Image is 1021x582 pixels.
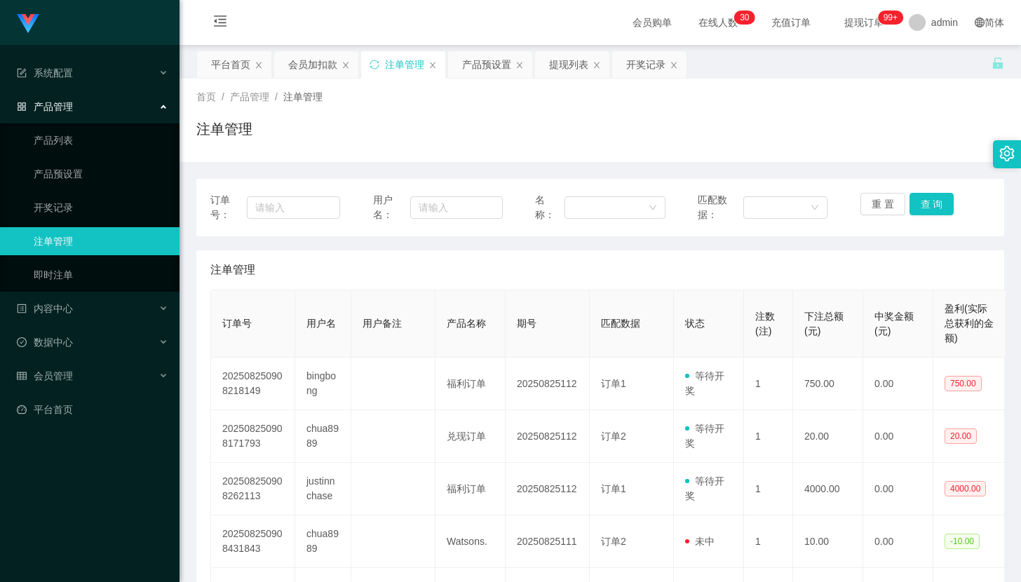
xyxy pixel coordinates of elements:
[517,318,536,329] span: 期号
[744,358,793,410] td: 1
[196,119,252,140] h1: 注单管理
[211,51,250,78] div: 平台首页
[685,475,724,501] span: 等待开奖
[17,101,73,112] span: 产品管理
[793,358,863,410] td: 750.00
[211,463,295,515] td: 202508250908262113
[295,463,351,515] td: justinnchase
[874,311,914,337] span: 中奖金额(元)
[837,18,891,27] span: 提现订单
[506,515,590,568] td: 20250825111
[34,126,168,154] a: 产品列表
[288,51,337,78] div: 会员加扣款
[34,194,168,222] a: 开奖记录
[549,51,588,78] div: 提现列表
[410,196,503,219] input: 请输入
[999,146,1015,161] i: 图标: setting
[910,193,954,215] button: 查 询
[363,318,402,329] span: 用户备注
[435,463,506,515] td: 福利订单
[764,18,818,27] span: 充值订单
[17,395,168,424] a: 图标: dashboard平台首页
[210,262,255,278] span: 注单管理
[230,91,269,102] span: 产品管理
[649,203,657,213] i: 图标: down
[878,11,903,25] sup: 949
[17,371,27,381] i: 图标: table
[295,515,351,568] td: chua8989
[863,515,933,568] td: 0.00
[863,358,933,410] td: 0.00
[342,61,350,69] i: 图标: close
[793,410,863,463] td: 20.00
[222,91,224,102] span: /
[804,311,844,337] span: 下注总额(元)
[685,370,724,396] span: 等待开奖
[740,11,745,25] p: 3
[515,61,524,69] i: 图标: close
[17,304,27,313] i: 图标: profile
[247,196,340,219] input: 请输入
[17,337,27,347] i: 图标: check-circle-o
[793,515,863,568] td: 10.00
[428,61,437,69] i: 图标: close
[306,318,336,329] span: 用户名
[17,337,73,348] span: 数据中心
[744,410,793,463] td: 1
[17,303,73,314] span: 内容中心
[17,14,39,34] img: logo.9652507e.png
[435,515,506,568] td: Watsons.
[685,536,715,547] span: 未中
[17,67,73,79] span: 系统配置
[211,515,295,568] td: 202508250908431843
[255,61,263,69] i: 图标: close
[685,318,705,329] span: 状态
[601,318,640,329] span: 匹配数据
[222,318,252,329] span: 订单号
[744,463,793,515] td: 1
[211,358,295,410] td: 202508250908218149
[863,463,933,515] td: 0.00
[975,18,985,27] i: 图标: global
[755,311,775,337] span: 注数(注)
[945,376,982,391] span: 750.00
[295,410,351,463] td: chua8989
[601,483,626,494] span: 订单1
[863,410,933,463] td: 0.00
[626,51,665,78] div: 开奖记录
[601,431,626,442] span: 订单2
[945,481,986,496] span: 4000.00
[210,193,247,222] span: 订单号：
[945,428,977,444] span: 20.00
[670,61,678,69] i: 图标: close
[685,423,724,449] span: 等待开奖
[34,261,168,289] a: 即时注单
[506,410,590,463] td: 20250825112
[601,378,626,389] span: 订单1
[945,303,994,344] span: 盈利(实际总获利的金额)
[992,57,1004,69] i: 图标: unlock
[34,227,168,255] a: 注单管理
[698,193,743,222] span: 匹配数据：
[601,536,626,547] span: 订单2
[462,51,511,78] div: 产品预设置
[734,11,755,25] sup: 30
[17,68,27,78] i: 图标: form
[196,91,216,102] span: 首页
[447,318,486,329] span: 产品名称
[34,160,168,188] a: 产品预设置
[435,358,506,410] td: 福利订单
[506,358,590,410] td: 20250825112
[744,515,793,568] td: 1
[373,193,410,222] span: 用户名：
[17,370,73,381] span: 会员管理
[745,11,750,25] p: 0
[196,1,244,46] i: 图标: menu-fold
[435,410,506,463] td: 兑现订单
[535,193,564,222] span: 名称：
[691,18,745,27] span: 在线人数
[945,534,980,549] span: -10.00
[283,91,323,102] span: 注单管理
[211,410,295,463] td: 202508250908171793
[506,463,590,515] td: 20250825112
